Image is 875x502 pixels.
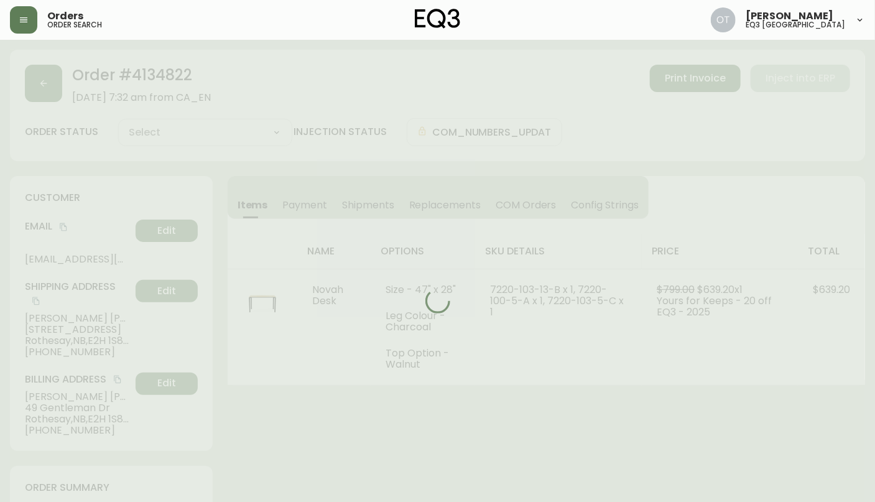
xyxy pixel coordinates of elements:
h5: order search [47,21,102,29]
h5: eq3 [GEOGRAPHIC_DATA] [746,21,845,29]
img: logo [415,9,461,29]
img: 5d4d18d254ded55077432b49c4cb2919 [711,7,736,32]
span: [PERSON_NAME] [746,11,833,21]
span: Orders [47,11,83,21]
